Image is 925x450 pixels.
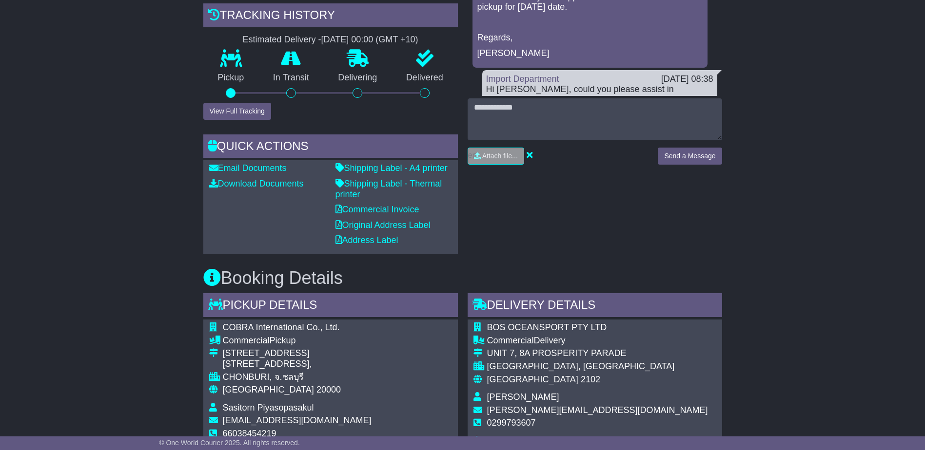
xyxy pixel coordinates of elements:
[487,375,578,384] span: [GEOGRAPHIC_DATA]
[209,179,304,188] a: Download Documents
[487,392,559,402] span: [PERSON_NAME]
[486,84,713,116] div: Hi [PERSON_NAME], could you please assist in arranging to book the collection [DATE]? It needs to...
[581,375,600,384] span: 2102
[658,148,722,165] button: Send a Message
[335,235,398,245] a: Address Label
[468,293,722,319] div: Delivery Details
[203,3,458,30] div: Tracking history
[203,35,458,45] div: Estimated Delivery -
[223,385,314,394] span: [GEOGRAPHIC_DATA]
[203,268,722,288] h3: Booking Details
[223,415,372,425] span: [EMAIL_ADDRESS][DOMAIN_NAME]
[487,361,708,372] div: [GEOGRAPHIC_DATA], [GEOGRAPHIC_DATA]
[335,163,448,173] a: Shipping Label - A4 printer
[486,74,559,84] a: Import Department
[487,322,607,332] span: BOS OCEANSPORT PTY LTD
[487,336,708,346] div: Delivery
[477,33,703,43] p: Regards,
[223,403,314,412] span: Sasitorn Piyasopasakul
[392,73,458,83] p: Delivered
[159,439,300,447] span: © One World Courier 2025. All rights reserved.
[335,220,431,230] a: Original Address Label
[487,336,534,345] span: Commercial
[316,385,341,394] span: 20000
[335,179,442,199] a: Shipping Label - Thermal printer
[203,73,259,83] p: Pickup
[258,73,324,83] p: In Transit
[223,348,398,359] div: [STREET_ADDRESS]
[487,405,708,415] span: [PERSON_NAME][EMAIL_ADDRESS][DOMAIN_NAME]
[487,348,708,359] div: UNIT 7, 8A PROSPERITY PARADE
[223,336,398,346] div: Pickup
[487,418,536,428] span: 0299793607
[203,293,458,319] div: Pickup Details
[335,205,419,214] a: Commercial Invoice
[209,163,287,173] a: Email Documents
[661,74,713,85] div: [DATE] 08:38
[321,35,418,45] div: [DATE] 00:00 (GMT +10)
[324,73,392,83] p: Delivering
[203,103,271,120] button: View Full Tracking
[223,429,276,438] span: 66038454219
[223,372,398,383] div: CHONBURI, จ.ชลบุรี
[223,359,398,370] div: [STREET_ADDRESS],
[223,322,340,332] span: COBRA International Co., Ltd.
[223,336,270,345] span: Commercial
[203,134,458,161] div: Quick Actions
[477,48,703,59] p: [PERSON_NAME]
